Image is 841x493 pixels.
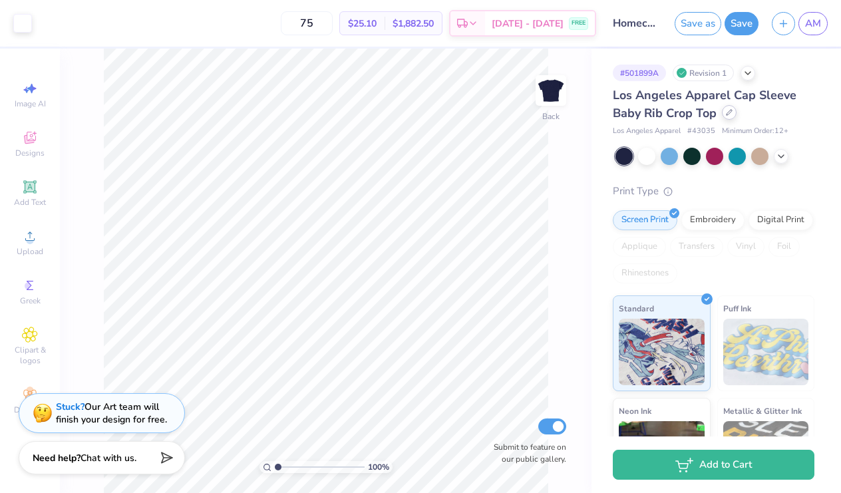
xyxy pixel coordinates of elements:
[670,237,723,257] div: Transfers
[723,319,809,385] img: Puff Ink
[492,17,564,31] span: [DATE] - [DATE]
[572,19,586,28] span: FREE
[538,77,564,104] img: Back
[727,237,764,257] div: Vinyl
[613,210,677,230] div: Screen Print
[20,295,41,306] span: Greek
[722,126,788,137] span: Minimum Order: 12 +
[368,461,389,473] span: 100 %
[15,98,46,109] span: Image AI
[281,11,333,35] input: – –
[393,17,434,31] span: $1,882.50
[56,401,167,426] div: Our Art team will finish your design for free.
[33,452,81,464] strong: Need help?
[15,148,45,158] span: Designs
[619,319,705,385] img: Standard
[613,237,666,257] div: Applique
[687,126,715,137] span: # 43035
[613,126,681,137] span: Los Angeles Apparel
[542,110,560,122] div: Back
[723,421,809,488] img: Metallic & Glitter Ink
[14,197,46,208] span: Add Text
[7,345,53,366] span: Clipart & logos
[486,441,566,465] label: Submit to feature on our public gallery.
[613,184,814,199] div: Print Type
[619,421,705,488] img: Neon Ink
[723,404,802,418] span: Metallic & Glitter Ink
[14,405,46,415] span: Decorate
[603,10,668,37] input: Untitled Design
[723,301,751,315] span: Puff Ink
[673,65,734,81] div: Revision 1
[749,210,813,230] div: Digital Print
[613,450,814,480] button: Add to Cart
[613,65,666,81] div: # 501899A
[619,301,654,315] span: Standard
[56,401,84,413] strong: Stuck?
[805,16,821,31] span: AM
[348,17,377,31] span: $25.10
[81,452,136,464] span: Chat with us.
[613,87,796,121] span: Los Angeles Apparel Cap Sleeve Baby Rib Crop Top
[798,12,828,35] a: AM
[619,404,651,418] span: Neon Ink
[725,12,758,35] button: Save
[681,210,745,230] div: Embroidery
[613,263,677,283] div: Rhinestones
[675,12,721,35] button: Save as
[768,237,800,257] div: Foil
[17,246,43,257] span: Upload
